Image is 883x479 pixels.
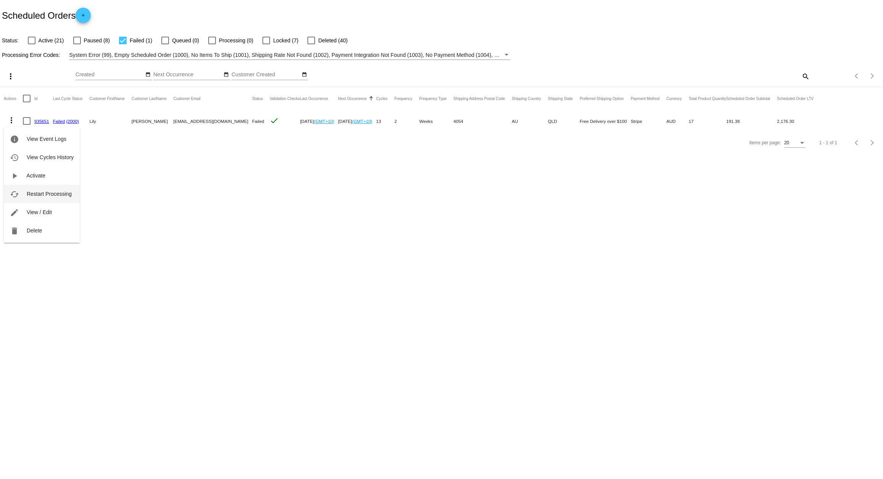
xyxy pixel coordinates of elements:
mat-icon: edit [10,208,19,217]
mat-icon: info [10,135,19,144]
mat-icon: cached [10,190,19,199]
span: Activate [26,173,45,179]
span: View Event Logs [27,136,66,142]
span: Restart Processing [27,191,72,197]
mat-icon: delete [10,226,19,235]
mat-icon: history [10,153,19,162]
span: Delete [27,227,42,234]
span: View / Edit [27,209,52,215]
span: View Cycles History [27,154,74,160]
mat-icon: play_arrow [10,171,19,181]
